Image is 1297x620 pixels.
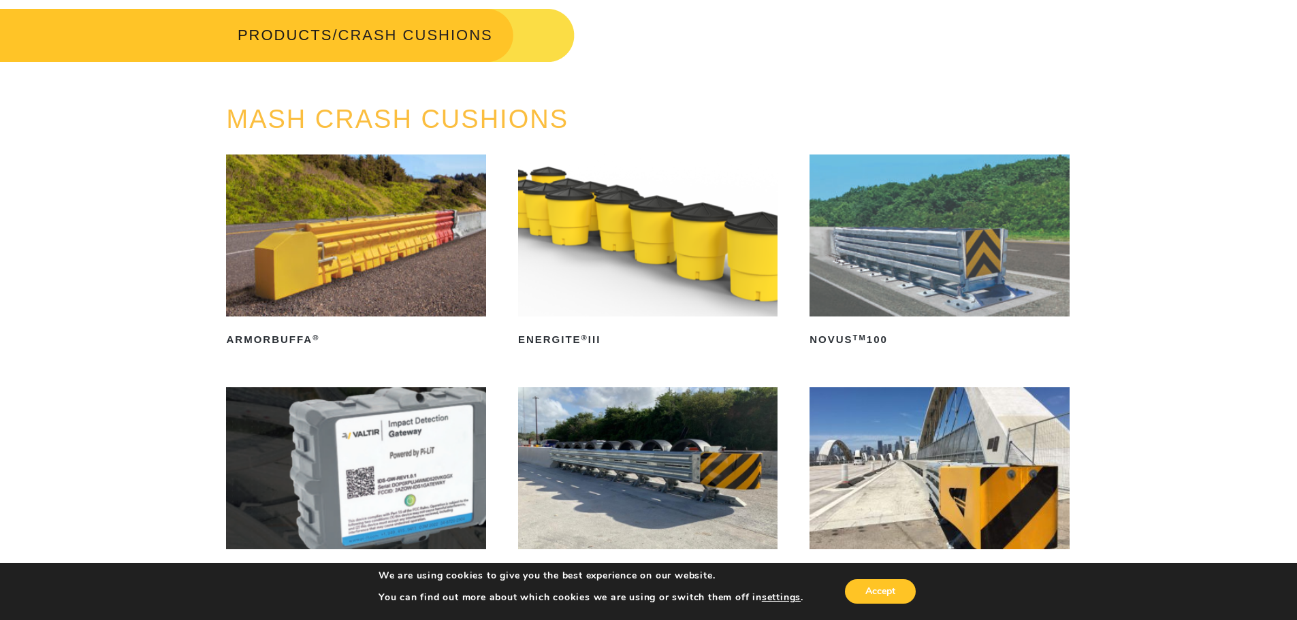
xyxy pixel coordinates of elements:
a: ArmorBuffa® [226,154,485,350]
a: MASH CRASH CUSHIONS [226,105,569,133]
a: QuadGuard®Elite M10 [518,387,778,583]
button: Accept [845,579,916,604]
h2: NOVUS 100 [810,329,1069,350]
h2: ENERGITE III [518,329,778,350]
sup: TM [853,333,867,342]
a: QuadGuard®M10 [810,387,1069,583]
sup: ® [313,333,319,342]
h2: ArmorBuffa [226,329,485,350]
a: NOVUSTM100 [810,154,1069,350]
p: You can find out more about which cookies we are using or switch them off in . [379,591,803,604]
h2: QuadGuard M10 [810,561,1069,583]
h2: PI-LIT Impact Detection System [226,561,485,583]
a: PRODUCTS [238,27,332,44]
span: CRASH CUSHIONS [338,27,493,44]
a: ENERGITE®III [518,154,778,350]
h2: QuadGuard Elite M10 [518,561,778,583]
button: settings [762,591,801,604]
sup: ® [581,333,588,342]
p: We are using cookies to give you the best experience on our website. [379,570,803,582]
a: PI-LITTMImpact Detection System [226,387,485,583]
